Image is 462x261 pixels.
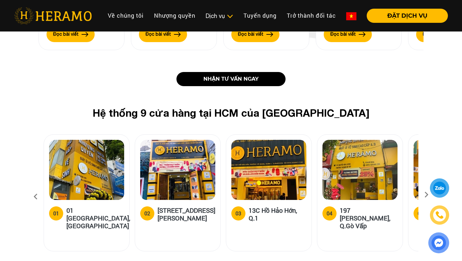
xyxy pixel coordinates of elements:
a: NHẬN TƯ VẤN NGAY [176,72,286,86]
div: 05 [418,210,424,217]
h2: Hệ thống 9 cửa hàng tại HCM của [GEOGRAPHIC_DATA] [54,107,408,119]
label: Đọc bài viết [238,31,263,38]
img: heramo-197-nguyen-van-luong [322,140,398,200]
div: 02 [144,210,150,217]
a: Tuyển dụng [238,9,282,22]
label: Đọc bài viết [423,31,448,38]
h5: 01 [GEOGRAPHIC_DATA], [GEOGRAPHIC_DATA] [66,206,130,230]
label: Đọc bài viết [53,31,79,38]
a: Trở thành đối tác [282,9,341,22]
div: 04 [327,210,332,217]
img: vn-flag.png [346,12,356,20]
img: arrow [266,32,273,37]
a: ĐẶT DỊCH VỤ [362,13,448,19]
h5: 13C Hồ Hảo Hớn, Q.1 [249,206,306,222]
a: Về chúng tôi [103,9,149,22]
img: arrow [359,32,366,37]
a: phone-icon [431,206,449,224]
div: 01 [53,210,59,217]
img: heramo-13c-ho-hao-hon-quan-1 [231,140,306,200]
button: Đọc bài viết [47,27,95,42]
img: arrow [174,32,181,37]
img: heramo-logo.png [14,7,92,24]
div: Dịch vụ [206,12,233,20]
label: Đọc bài viết [330,31,356,38]
button: ĐẶT DỊCH VỤ [367,9,448,23]
img: arrow [81,32,89,37]
img: heramo-18a-71-nguyen-thi-minh-khai-quan-1 [140,140,215,200]
a: Nhượng quyền [149,9,201,22]
img: subToggleIcon [227,13,233,20]
div: 03 [235,210,241,217]
img: phone-icon [435,211,444,220]
label: Đọc bài viết [146,31,171,38]
h5: 197 [PERSON_NAME], Q.Gò Vấp [340,206,398,230]
img: heramo-01-truong-son-quan-tan-binh [49,140,124,200]
h5: [STREET_ADDRESS][PERSON_NAME] [158,206,215,222]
